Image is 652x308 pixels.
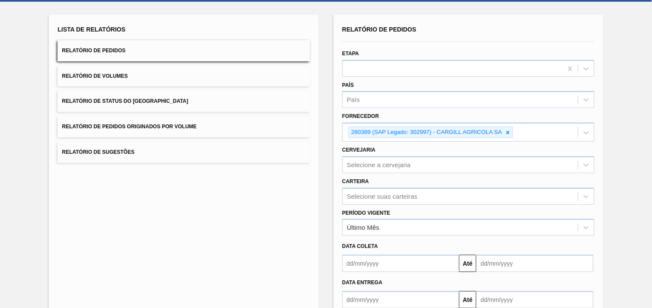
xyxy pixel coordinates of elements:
[342,279,383,286] span: Data entrega
[347,96,360,104] div: País
[459,255,476,272] button: Até
[342,243,378,249] span: Data coleta
[62,73,128,79] span: Relatório de Volumes
[342,113,379,119] label: Fornecedor
[342,178,369,184] label: Carteira
[62,149,134,155] span: Relatório de Sugestões
[58,26,125,33] span: Lista de Relatórios
[58,91,310,112] button: Relatório de Status do [GEOGRAPHIC_DATA]
[62,98,188,104] span: Relatório de Status do [GEOGRAPHIC_DATA]
[349,127,504,138] div: 280389 (SAP Legado: 302997) - CARGILL AGRICOLA SA
[58,142,310,163] button: Relatório de Sugestões
[347,224,380,232] div: Último Mês
[347,161,411,168] div: Selecione a cervejaria
[342,51,359,57] label: Etapa
[476,255,594,272] input: dd/mm/yyyy
[58,66,310,87] button: Relatório de Volumes
[58,40,310,61] button: Relatório de Pedidos
[62,124,197,130] span: Relatório de Pedidos Originados por Volume
[342,26,417,33] span: Relatório de Pedidos
[342,147,376,153] label: Cervejaria
[58,116,310,137] button: Relatório de Pedidos Originados por Volume
[342,210,390,216] label: Período Vigente
[62,48,125,54] span: Relatório de Pedidos
[347,193,418,200] div: Selecione suas carteiras
[342,82,354,88] label: País
[342,255,460,272] input: dd/mm/yyyy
